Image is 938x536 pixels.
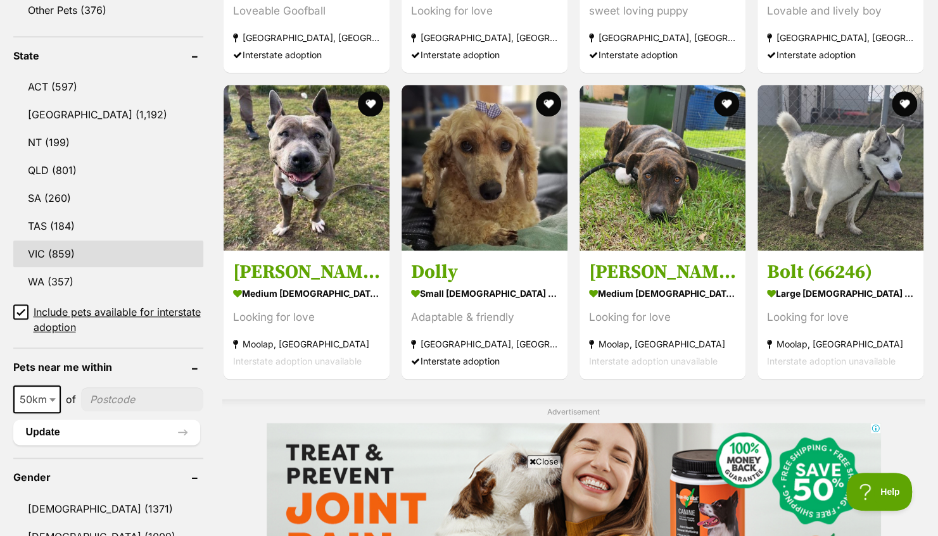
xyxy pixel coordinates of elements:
[589,284,736,302] strong: medium [DEMOGRAPHIC_DATA] Dog
[527,455,561,468] span: Close
[589,335,736,352] strong: Moolap, [GEOGRAPHIC_DATA]
[767,356,896,366] span: Interstate adoption unavailable
[13,471,203,483] header: Gender
[589,260,736,284] h3: [PERSON_NAME] (66121)
[846,473,913,511] iframe: Help Scout Beacon - Open
[767,260,914,284] h3: Bolt (66246)
[411,284,558,302] strong: small [DEMOGRAPHIC_DATA] Dog
[233,260,380,284] h3: [PERSON_NAME] (64202)
[13,50,203,61] header: State
[13,268,203,295] a: WA (357)
[233,335,380,352] strong: Moolap, [GEOGRAPHIC_DATA]
[13,361,203,373] header: Pets near me within
[15,390,60,408] span: 50km
[13,185,203,211] a: SA (260)
[411,3,558,20] div: Looking for love
[589,3,736,20] div: sweet loving puppy
[589,309,736,326] div: Looking for love
[233,29,380,46] strong: [GEOGRAPHIC_DATA], [GEOGRAPHIC_DATA]
[224,85,390,251] img: Drita (64202) - American Staffordshire Terrier Dog
[757,251,923,379] a: Bolt (66246) large [DEMOGRAPHIC_DATA] Dog Looking for love Moolap, [GEOGRAPHIC_DATA] Interstate a...
[233,3,380,20] div: Loveable Goofball
[233,46,380,63] div: Interstate adoption
[411,46,558,63] div: Interstate adoption
[13,420,200,445] button: Update
[767,3,914,20] div: Lovable and lively boy
[411,335,558,352] strong: [GEOGRAPHIC_DATA], [GEOGRAPHIC_DATA]
[34,304,203,335] span: Include pets available for interstate adoption
[892,91,918,116] button: favourite
[66,392,76,407] span: of
[239,473,700,530] iframe: Advertisement
[589,356,718,366] span: Interstate adoption unavailable
[767,309,914,326] div: Looking for love
[714,91,739,116] button: favourite
[13,101,203,128] a: [GEOGRAPHIC_DATA] (1,192)
[233,356,362,366] span: Interstate adoption unavailable
[13,385,61,413] span: 50km
[233,309,380,326] div: Looking for love
[536,91,561,116] button: favourite
[13,495,203,522] a: [DEMOGRAPHIC_DATA] (1371)
[13,157,203,184] a: QLD (801)
[589,46,736,63] div: Interstate adoption
[589,29,736,46] strong: [GEOGRAPHIC_DATA], [GEOGRAPHIC_DATA]
[402,85,567,251] img: Dolly - Poodle (Miniature) Dog
[402,251,567,379] a: Dolly small [DEMOGRAPHIC_DATA] Dog Adaptable & friendly [GEOGRAPHIC_DATA], [GEOGRAPHIC_DATA] Inte...
[358,91,383,116] button: favourite
[757,85,923,251] img: Bolt (66246) - Siberian Husky Dog
[13,304,203,335] a: Include pets available for interstate adoption
[411,352,558,370] div: Interstate adoption
[411,29,558,46] strong: [GEOGRAPHIC_DATA], [GEOGRAPHIC_DATA]
[767,46,914,63] div: Interstate adoption
[224,251,390,379] a: [PERSON_NAME] (64202) medium [DEMOGRAPHIC_DATA] Dog Looking for love Moolap, [GEOGRAPHIC_DATA] In...
[13,129,203,156] a: NT (199)
[13,213,203,239] a: TAS (184)
[13,73,203,100] a: ACT (597)
[233,284,380,302] strong: medium [DEMOGRAPHIC_DATA] Dog
[81,387,203,411] input: postcode
[767,335,914,352] strong: Moolap, [GEOGRAPHIC_DATA]
[580,251,745,379] a: [PERSON_NAME] (66121) medium [DEMOGRAPHIC_DATA] Dog Looking for love Moolap, [GEOGRAPHIC_DATA] In...
[13,240,203,267] a: VIC (859)
[767,29,914,46] strong: [GEOGRAPHIC_DATA], [GEOGRAPHIC_DATA]
[411,260,558,284] h3: Dolly
[580,85,745,251] img: Luna (66121) - Staffordshire Bull Terrier Dog
[767,284,914,302] strong: large [DEMOGRAPHIC_DATA] Dog
[411,309,558,326] div: Adaptable & friendly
